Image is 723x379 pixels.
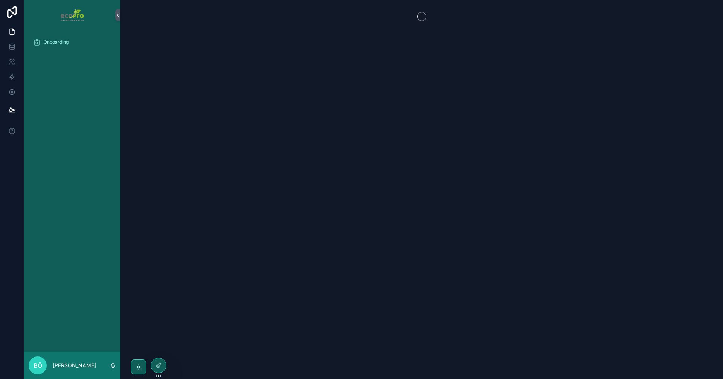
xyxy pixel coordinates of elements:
a: Onboarding [29,35,116,49]
img: App logo [61,9,84,21]
span: Onboarding [44,39,69,45]
span: BÖ [34,361,42,370]
p: [PERSON_NAME] [53,362,96,369]
div: scrollable content [24,30,120,59]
